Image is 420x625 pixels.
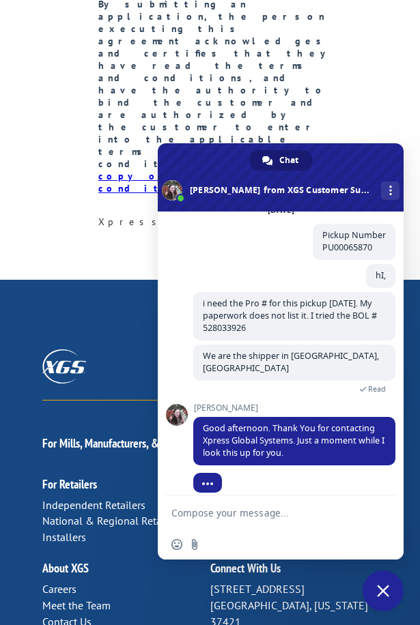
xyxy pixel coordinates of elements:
[42,560,89,576] a: About XGS
[42,476,97,492] a: For Retailers
[210,562,378,581] h2: Connect With Us
[368,384,386,394] span: Read
[203,422,384,459] span: Good afternoon. Thank You for contacting Xpress Global Systems. Just a moment while I look this u...
[42,530,86,544] a: Installers
[376,270,386,281] span: hI,
[42,498,145,512] a: Independent Retailers
[171,507,360,519] textarea: Compose your message...
[42,349,86,383] img: XGS_Logos_ALL_2024_All_White
[322,229,386,253] span: Pickup Number PU00065870
[42,514,182,527] a: National & Regional Retailers
[42,435,204,451] a: For Mills, Manufacturers, & Importers
[381,181,400,200] div: More channels
[42,598,111,612] a: Meet the Team
[189,539,200,550] span: Send a file
[279,150,298,171] span: Chat
[171,539,182,550] span: Insert an emoji
[193,403,395,413] span: [PERSON_NAME]
[203,297,377,334] span: i need the Pro # for this pickup [DATE]. My paperwork does not list it. I tried the BOL # 528033926
[250,150,312,171] div: Chat
[268,206,294,214] div: [DATE]
[363,570,404,611] div: Close chat
[203,350,379,374] span: We are the shipper in [GEOGRAPHIC_DATA], [GEOGRAPHIC_DATA]
[42,582,76,596] a: Careers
